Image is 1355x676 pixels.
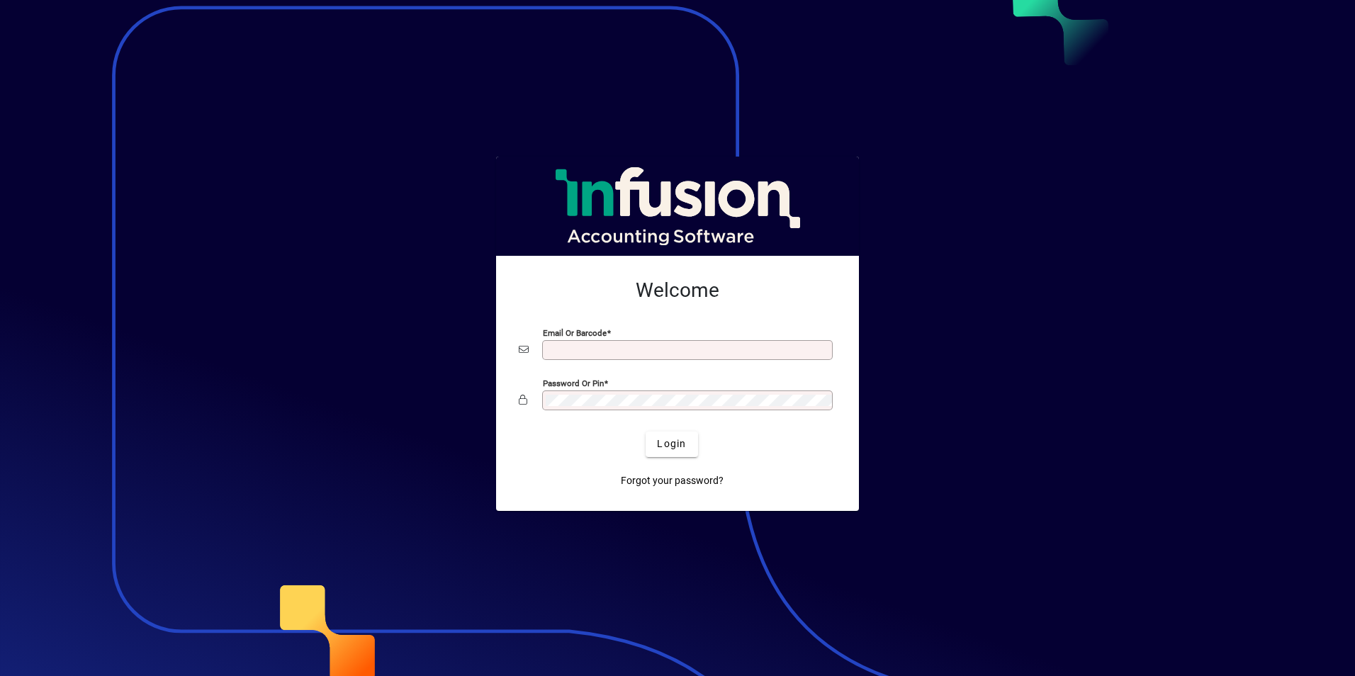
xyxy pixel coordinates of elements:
h2: Welcome [519,278,836,303]
span: Login [657,436,686,451]
span: Forgot your password? [621,473,724,488]
mat-label: Email or Barcode [543,327,607,337]
mat-label: Password or Pin [543,378,604,388]
button: Login [646,432,697,457]
a: Forgot your password? [615,468,729,494]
